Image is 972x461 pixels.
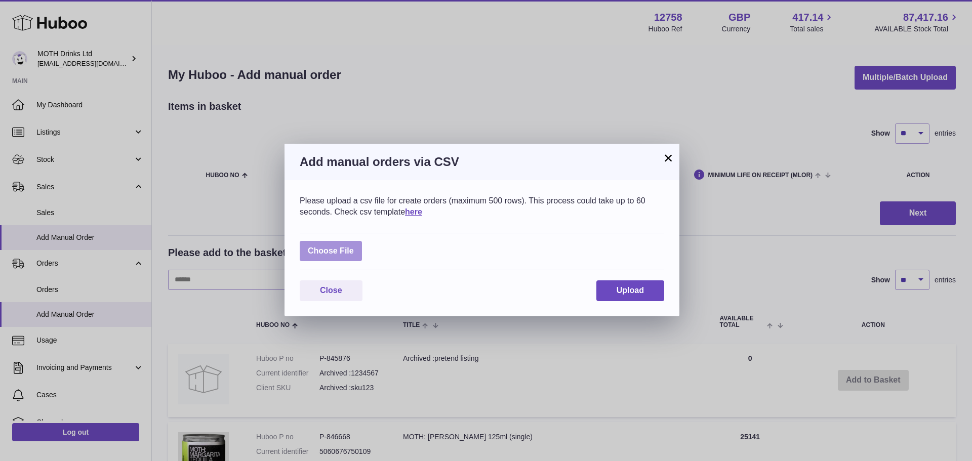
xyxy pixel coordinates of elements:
[300,280,362,301] button: Close
[596,280,664,301] button: Upload
[617,286,644,295] span: Upload
[662,152,674,164] button: ×
[300,195,664,217] div: Please upload a csv file for create orders (maximum 500 rows). This process could take up to 60 s...
[300,241,362,262] span: Choose File
[300,154,664,170] h3: Add manual orders via CSV
[320,286,342,295] span: Close
[405,207,422,216] a: here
